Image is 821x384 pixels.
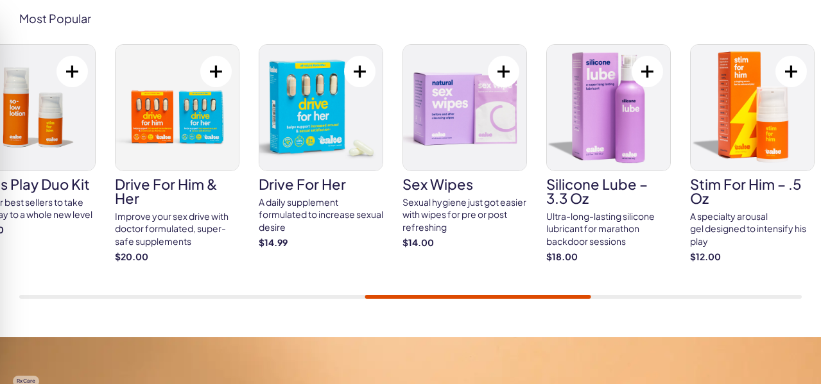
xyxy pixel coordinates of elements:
[115,210,239,248] div: Improve your sex drive with doctor formulated, super-safe supplements
[115,251,239,263] strong: $20.00
[402,177,527,191] h3: sex wipes
[402,44,527,249] a: sex wipes sex wipes Sexual hygiene just got easier with wipes for pre or post refreshing $14.00
[402,237,527,249] strong: $14.00
[259,44,383,249] a: drive for her drive for her A daily supplement formulated to increase sexual desire $14.99
[546,210,671,248] div: Ultra-long-lasting silicone lubricant for marathon backdoor sessions
[690,177,815,205] h3: Stim For Him – .5 oz
[546,251,671,263] strong: $18.00
[116,45,239,171] img: drive for him & her
[690,210,815,248] div: A specialty arousal gel designed to intensify his play
[403,45,526,171] img: sex wipes
[547,45,670,171] img: Silicone Lube – 3.3 oz
[690,251,815,263] strong: $12.00
[691,45,814,171] img: Stim For Him – .5 oz
[546,44,671,263] a: Silicone Lube – 3.3 oz Silicone Lube – 3.3 oz Ultra-long-lasting silicone lubricant for marathon ...
[115,177,239,205] h3: drive for him & her
[546,177,671,205] h3: Silicone Lube – 3.3 oz
[259,237,383,249] strong: $14.99
[115,44,239,263] a: drive for him & her drive for him & her Improve your sex drive with doctor formulated, super-safe...
[402,196,527,234] div: Sexual hygiene just got easier with wipes for pre or post refreshing
[690,44,815,263] a: Stim For Him – .5 oz Stim For Him – .5 oz A specialty arousal gel designed to intensify his play ...
[259,45,383,171] img: drive for her
[259,196,383,234] div: A daily supplement formulated to increase sexual desire
[259,177,383,191] h3: drive for her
